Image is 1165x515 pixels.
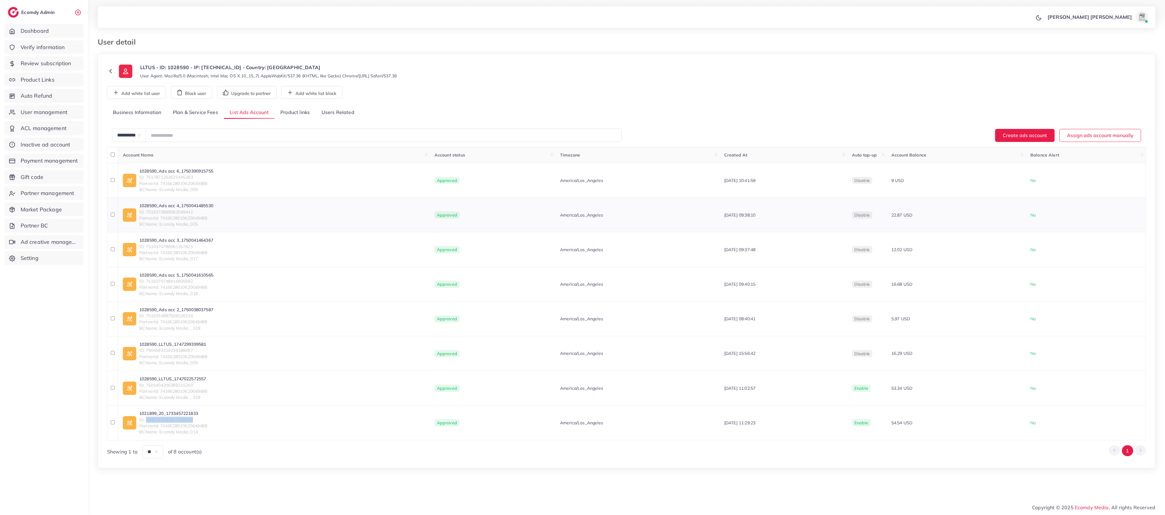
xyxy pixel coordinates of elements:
[139,325,213,331] span: BCName: Ecomdy Media _ 019
[168,448,202,455] span: of 8 account(s)
[21,108,67,116] span: User management
[724,178,755,183] span: [DATE] 10:41:59
[224,106,275,119] a: List Ads Account
[852,152,877,158] span: Auto top-up
[139,354,207,360] span: PartnerId: 7416628010620649488
[1075,504,1109,510] a: Ecomdy Media
[123,174,136,187] img: ic-ad-info.7fc67b75.svg
[724,281,755,287] span: [DATE] 09:40:15
[891,420,912,426] span: 54.54 USD
[434,177,460,184] span: Approved
[854,351,870,356] span: disable
[1032,504,1155,511] span: Copyright © 2025
[1030,351,1036,356] span: No
[1030,281,1036,287] span: No
[560,152,580,158] span: Timezone
[139,284,213,290] span: PartnerId: 7416628010620649488
[139,209,213,215] span: ID: 7516370899583549441
[5,56,83,70] a: Review subscription
[107,448,137,455] span: Showing 1 to
[5,138,83,152] a: Inactive ad account
[123,278,136,291] img: ic-ad-info.7fc67b75.svg
[21,9,56,15] h2: Ecomdy Admin
[1030,247,1036,252] span: No
[21,141,70,149] span: Inactive ad account
[167,106,224,119] a: Plan & Service Fees
[560,247,603,253] span: America/Los_Angeles
[21,59,71,67] span: Review subscription
[891,247,912,252] span: 12.02 USD
[123,208,136,222] img: ic-ad-info.7fc67b75.svg
[560,281,603,287] span: America/Los_Angeles
[434,315,460,323] span: Approved
[8,7,56,18] a: logoEcomdy Admin
[139,382,207,388] span: ID: 7503404206389215250
[171,86,212,99] button: Block user
[434,385,460,392] span: Approved
[560,316,603,322] span: America/Los_Angeles
[21,76,55,84] span: Product Links
[119,65,132,78] img: ic-user-info.36bf1079.svg
[123,243,136,256] img: ic-ad-info.7fc67b75.svg
[139,410,207,416] a: 1021899_20_1733457221833
[281,86,343,99] button: Add white list block
[724,152,748,158] span: Created At
[5,121,83,135] a: ACL management
[724,385,755,391] span: [DATE] 11:02:57
[139,174,213,180] span: ID: 7517871263625445383
[1109,504,1155,511] span: , All rights Reserved
[139,313,213,319] span: ID: 7516354887506526216
[139,360,207,366] span: BCName: Ecomdy Media_005
[1122,445,1133,456] button: Go to page 1
[724,351,755,356] span: [DATE] 15:56:42
[139,291,213,297] span: BCName: Ecomdy Media_018
[21,206,62,214] span: Market Package
[139,347,207,353] span: ID: 7504593319239188487
[5,24,83,38] a: Dashboard
[1048,13,1132,21] p: [PERSON_NAME] [PERSON_NAME]
[891,178,904,183] span: 9 USD
[5,219,83,233] a: Partner BC
[5,40,83,54] a: Verify information
[21,189,74,197] span: Partner management
[139,394,207,400] span: BCName: Ecomdy Media _ 019
[724,247,755,252] span: [DATE] 09:37:48
[560,212,603,218] span: America/Los_Angeles
[1136,11,1148,23] img: avatar
[1030,178,1036,183] span: No
[5,170,83,184] a: Gift code
[21,27,49,35] span: Dashboard
[1030,212,1036,218] span: No
[434,152,465,158] span: Account status
[5,154,83,168] a: Payment management
[1109,445,1146,456] ul: Pagination
[139,203,213,209] a: 1028590_Ads acc 4_1750041485530
[139,244,213,250] span: ID: 7516370786081357825
[560,420,603,426] span: America/Los_Angeles
[434,350,460,357] span: Approved
[139,272,213,278] a: 1028590_Ads acc 5_1750041610565
[724,212,755,218] span: [DATE] 09:38:10
[123,312,136,325] img: ic-ad-info.7fc67b75.svg
[140,64,397,71] p: LLTUS - ID: 1028590 - IP: [TECHNICAL_ID] - Country: [GEOGRAPHIC_DATA]
[139,341,207,347] a: 1028590_LLTUS_1747299399581
[21,222,48,230] span: Partner BC
[891,316,910,321] span: 5.97 USD
[854,212,870,218] span: disable
[139,256,213,262] span: BCName: Ecomdy Media_017
[123,347,136,360] img: ic-ad-info.7fc67b75.svg
[854,247,870,252] span: disable
[316,106,360,119] a: Users Related
[139,417,207,423] span: ID: 7445142042617298945
[1030,385,1036,391] span: No
[139,187,213,193] span: BCName: Ecomdy Media_005
[21,124,66,132] span: ACL management
[21,43,65,51] span: Verify information
[724,420,755,426] span: [DATE] 11:29:23
[434,281,460,288] span: Approved
[123,382,136,395] img: ic-ad-info.7fc67b75.svg
[139,221,213,227] span: BCName: Ecomdy Media_005
[139,180,213,187] span: PartnerId: 7416628010620649488
[434,246,460,253] span: Approved
[854,420,868,426] span: enable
